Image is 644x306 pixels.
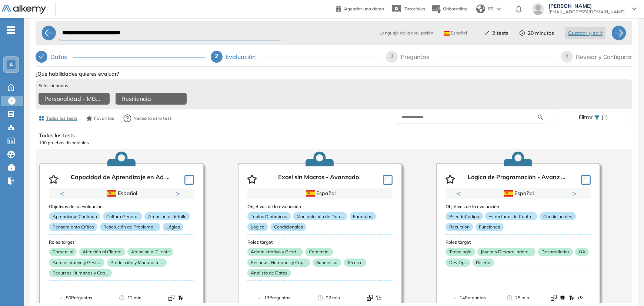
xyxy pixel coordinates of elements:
[350,212,376,220] p: Fórmulas
[39,139,629,146] p: 190 pruebas disponibles
[538,248,573,256] p: Desarrollador
[133,115,171,122] span: Necesito otro test
[60,190,67,197] button: Previous
[476,4,485,13] img: world
[100,223,160,231] p: Resolución de Problema...
[264,294,290,302] span: 19 Preguntas
[468,174,565,185] p: Lógica de Programación - Avanz ...
[247,269,291,277] p: Analista de Datos
[376,295,382,301] img: Format test logo
[484,30,489,36] span: check
[446,223,473,231] p: Recursión
[163,223,183,231] p: Lógica
[49,240,194,245] h3: Roles target
[443,6,467,11] span: Onboarding
[572,190,580,197] button: Next
[293,212,347,220] p: Manipulación de Datos
[575,248,589,256] p: QA
[565,27,605,39] button: Guardar y salir
[247,248,303,256] p: Administrativo y Gesti...
[305,248,333,256] p: Comercial
[49,212,100,220] p: Aprendizaje Continuo
[36,70,119,78] span: ¿Qué habilidades quieres evaluar?
[472,189,564,197] div: Español
[460,294,486,302] span: 14 Preguntas
[7,29,15,31] i: -
[446,212,483,220] p: PseudoCódigo
[247,204,393,209] h3: Objetivos de la evaluación
[444,31,450,36] img: ESP
[44,94,101,103] span: Personalidad - MBTI
[548,3,625,9] span: [PERSON_NAME]
[521,199,527,200] button: 2
[39,53,44,59] span: check
[211,51,380,63] div: 2Evaluación
[247,240,393,245] h3: Roles target
[344,259,366,267] p: Técnico
[390,53,394,59] span: 3
[568,29,603,37] span: Guardar y salir
[36,51,205,63] div: Datos
[431,1,467,17] button: Onboarding
[127,248,173,256] p: Atención al Cliente
[577,295,583,301] img: Format test logo
[1,5,46,14] img: Logo
[380,30,433,36] span: Lenguaje de la evaluación
[66,294,92,302] span: 50 Preguntas
[446,240,591,245] h3: Roles target
[120,111,175,126] button: Necesito otro test
[560,295,565,301] img: Format test logo
[247,212,291,220] p: Tablas Dinámicas
[336,4,384,13] a: Agendar una demo
[485,212,537,220] p: Estructuras de Control
[127,294,141,302] span: 12 min
[520,30,525,36] span: clock-circle
[446,248,475,256] p: Tecnología
[83,112,117,125] button: Favoritos
[401,51,435,63] div: Preguntas
[488,6,494,12] span: ES
[124,199,130,200] button: 2
[144,212,190,220] p: Atención al detalle
[367,295,373,301] img: Format test logo
[515,294,529,302] span: 25 min
[39,82,68,89] span: Seleccionados
[473,259,494,267] p: Diseño
[49,204,194,209] h3: Objetivos de la evaluación
[71,174,170,185] p: Capacidad de Aprendizaje en Ad ...
[404,6,425,11] span: Tutoriales
[540,212,575,220] p: Condicionales
[226,51,261,63] div: Evaluación
[49,223,97,231] p: Pensamiento Crítico
[79,248,125,256] p: Atención al Cliente
[121,94,151,103] span: Resiliencia
[528,29,554,37] span: 20 minutos
[274,189,366,197] div: Español
[386,51,555,63] div: 3Preguntas
[176,190,183,197] button: Next
[561,51,632,63] div: 4Revisar y Configurar
[49,248,77,256] p: Comercial
[601,112,608,123] span: (1)
[568,295,574,301] img: Format test logo
[247,259,310,267] p: Recursos Humanos y Cap...
[504,190,513,197] img: ESP
[270,223,306,231] p: Condicionales
[94,115,114,122] span: Favoritos
[9,62,13,68] span: A
[39,132,629,139] p: Todos los tests
[103,212,142,220] p: Cultura General
[36,112,80,125] button: Todos los tests
[177,295,183,301] img: Format test logo
[313,259,341,267] p: Supervisor
[509,199,518,200] button: 1
[50,51,73,63] div: Datos
[215,53,218,59] span: 2
[446,204,591,209] h3: Objetivos de la evaluación
[476,223,504,231] p: Funciones
[492,29,508,37] span: 2 tests
[306,190,315,197] img: ESP
[49,259,104,267] p: Administrativo y Gesti...
[326,294,340,302] span: 22 min
[446,259,470,267] p: Dev Ops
